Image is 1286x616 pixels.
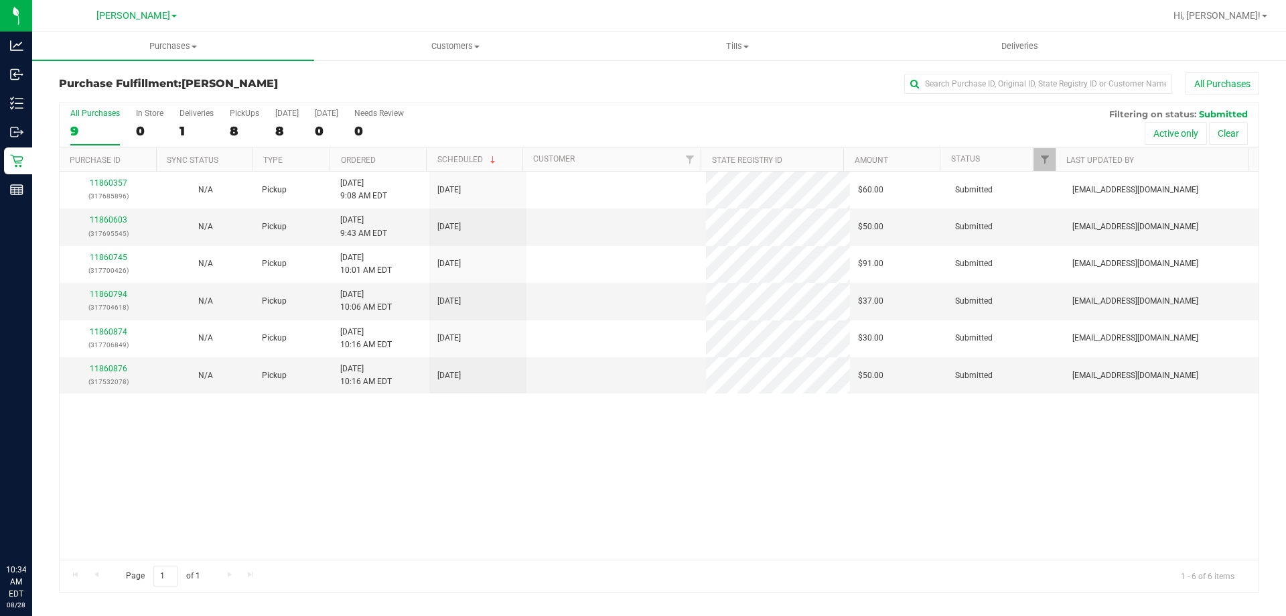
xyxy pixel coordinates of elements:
[10,68,23,81] inline-svg: Inbound
[230,123,259,139] div: 8
[314,32,596,60] a: Customers
[1033,148,1056,171] a: Filter
[90,253,127,262] a: 11860745
[437,295,461,308] span: [DATE]
[858,257,883,270] span: $91.00
[955,257,993,270] span: Submitted
[10,183,23,196] inline-svg: Reports
[858,369,883,382] span: $50.00
[68,190,149,202] p: (317685896)
[951,154,980,164] a: Status
[136,109,163,118] div: In Store
[198,185,213,194] span: Not Applicable
[10,39,23,52] inline-svg: Analytics
[263,156,283,165] a: Type
[68,264,149,277] p: (317700426)
[275,123,299,139] div: 8
[167,156,218,165] a: Sync Status
[858,295,883,308] span: $37.00
[230,109,259,118] div: PickUps
[198,257,213,270] button: N/A
[115,566,211,587] span: Page of 1
[6,600,26,610] p: 08/28
[68,301,149,314] p: (317704618)
[437,155,498,164] a: Scheduled
[70,109,120,118] div: All Purchases
[136,123,163,139] div: 0
[340,326,392,351] span: [DATE] 10:16 AM EDT
[955,184,993,196] span: Submitted
[1072,221,1198,233] span: [EMAIL_ADDRESS][DOMAIN_NAME]
[597,40,877,52] span: Tills
[341,156,376,165] a: Ordered
[1145,122,1207,145] button: Active only
[1173,10,1261,21] span: Hi, [PERSON_NAME]!
[1170,566,1245,586] span: 1 - 6 of 6 items
[198,332,213,345] button: N/A
[1072,257,1198,270] span: [EMAIL_ADDRESS][DOMAIN_NAME]
[153,566,177,587] input: 1
[712,156,782,165] a: State Registry ID
[340,214,387,239] span: [DATE] 9:43 AM EDT
[262,184,287,196] span: Pickup
[533,154,575,164] a: Customer
[90,290,127,299] a: 11860794
[955,295,993,308] span: Submitted
[32,40,314,52] span: Purchases
[315,40,595,52] span: Customers
[955,221,993,233] span: Submitted
[96,10,170,21] span: [PERSON_NAME]
[354,109,404,118] div: Needs Review
[90,364,127,373] a: 11860876
[678,148,701,171] a: Filter
[879,32,1161,60] a: Deliveries
[354,123,404,139] div: 0
[59,78,459,90] h3: Purchase Fulfillment:
[198,184,213,196] button: N/A
[198,371,213,380] span: Not Applicable
[182,77,278,90] span: [PERSON_NAME]
[983,40,1056,52] span: Deliveries
[198,222,213,231] span: Not Applicable
[1199,109,1248,119] span: Submitted
[198,221,213,233] button: N/A
[13,509,54,549] iframe: Resource center
[198,259,213,268] span: Not Applicable
[180,109,214,118] div: Deliveries
[437,184,461,196] span: [DATE]
[10,97,23,110] inline-svg: Inventory
[198,295,213,308] button: N/A
[180,123,214,139] div: 1
[1209,122,1248,145] button: Clear
[340,177,387,202] span: [DATE] 9:08 AM EDT
[198,333,213,343] span: Not Applicable
[855,156,888,165] a: Amount
[596,32,878,60] a: Tills
[70,123,120,139] div: 9
[904,74,1172,94] input: Search Purchase ID, Original ID, State Registry ID or Customer Name...
[90,215,127,225] a: 11860603
[437,369,461,382] span: [DATE]
[275,109,299,118] div: [DATE]
[315,109,338,118] div: [DATE]
[68,338,149,351] p: (317706849)
[90,327,127,336] a: 11860874
[955,369,993,382] span: Submitted
[262,257,287,270] span: Pickup
[315,123,338,139] div: 0
[858,332,883,345] span: $30.00
[858,221,883,233] span: $50.00
[68,227,149,240] p: (317695545)
[10,125,23,139] inline-svg: Outbound
[198,296,213,306] span: Not Applicable
[1072,332,1198,345] span: [EMAIL_ADDRESS][DOMAIN_NAME]
[858,184,883,196] span: $60.00
[262,332,287,345] span: Pickup
[437,221,461,233] span: [DATE]
[68,375,149,388] p: (317532078)
[32,32,314,60] a: Purchases
[437,257,461,270] span: [DATE]
[1066,156,1134,165] a: Last Updated By
[437,332,461,345] span: [DATE]
[1072,369,1198,382] span: [EMAIL_ADDRESS][DOMAIN_NAME]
